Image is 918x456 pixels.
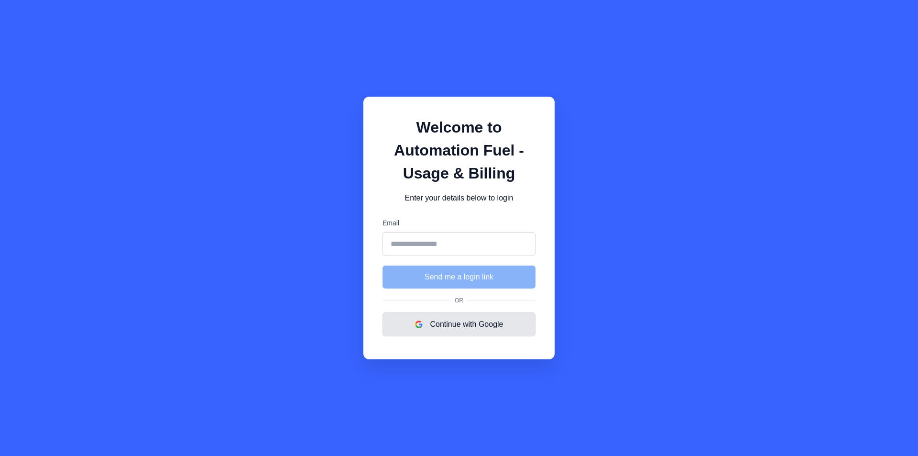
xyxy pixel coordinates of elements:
[415,321,423,328] img: google logo
[451,296,467,305] span: Or
[382,312,535,336] button: Continue with Google
[382,116,535,185] h1: Welcome to Automation Fuel - Usage & Billing
[382,218,535,228] label: Email
[382,192,535,204] p: Enter your details below to login
[382,266,535,289] button: Send me a login link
